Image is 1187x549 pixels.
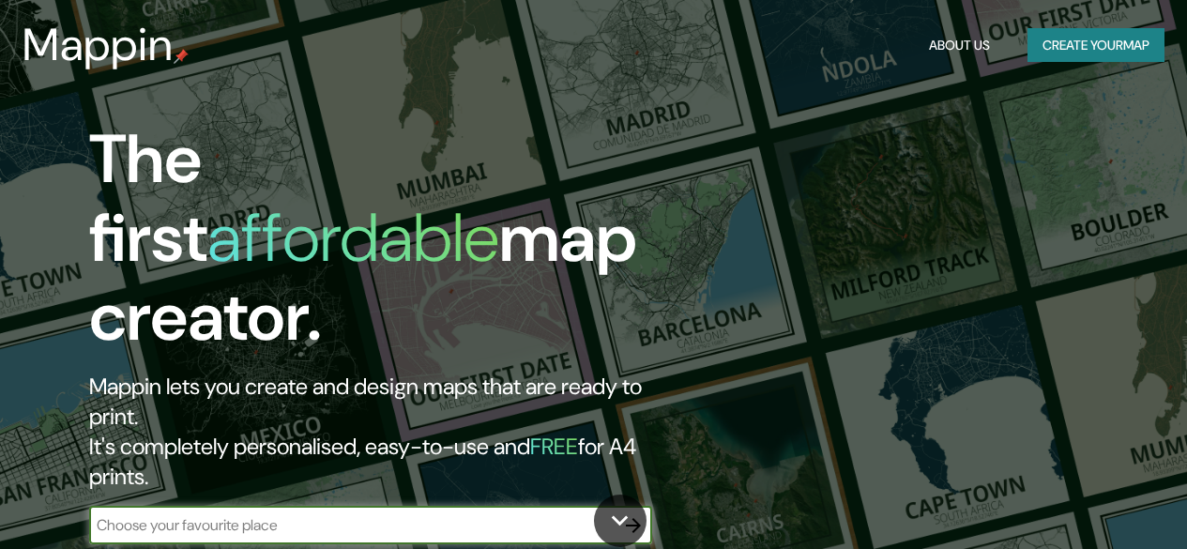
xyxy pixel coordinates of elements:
[89,120,683,372] h1: The first map creator.
[174,49,189,64] img: mappin-pin
[921,28,997,63] button: About Us
[89,372,683,492] h2: Mappin lets you create and design maps that are ready to print. It's completely personalised, eas...
[23,19,174,71] h3: Mappin
[1027,28,1164,63] button: Create yourmap
[89,514,615,536] input: Choose your favourite place
[1020,476,1166,528] iframe: Help widget launcher
[207,194,499,282] h1: affordable
[530,432,578,461] h5: FREE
